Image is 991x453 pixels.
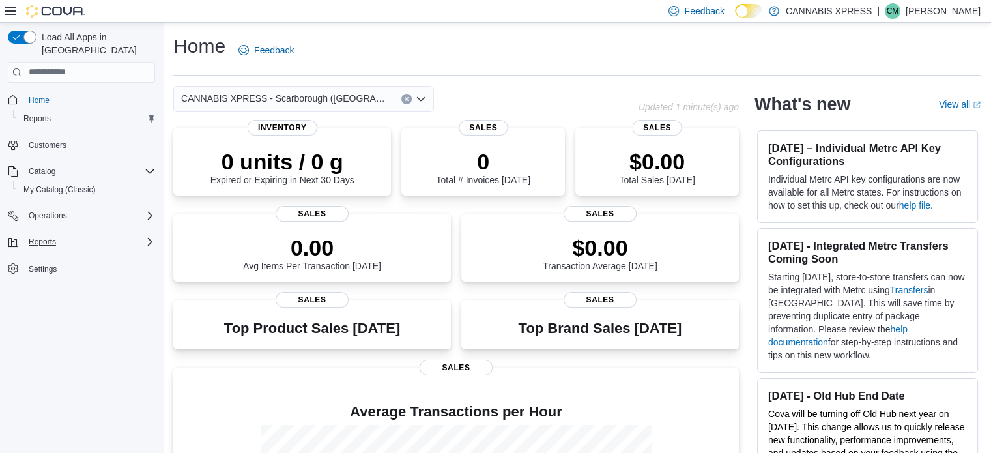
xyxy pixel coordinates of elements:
[3,162,160,181] button: Catalog
[184,404,728,420] h4: Average Transactions per Hour
[173,33,225,59] h1: Home
[639,102,739,112] p: Updated 1 minute(s) ago
[633,120,682,136] span: Sales
[768,239,967,265] h3: [DATE] - Integrated Metrc Transfers Coming Soon
[18,182,101,197] a: My Catalog (Classic)
[564,292,637,308] span: Sales
[210,149,354,185] div: Expired or Expiring in Next 30 Days
[3,207,160,225] button: Operations
[543,235,657,271] div: Transaction Average [DATE]
[29,166,55,177] span: Catalog
[786,3,872,19] p: CANNABIS XPRESS
[768,270,967,362] p: Starting [DATE], store-to-store transfers can now be integrated with Metrc using in [GEOGRAPHIC_D...
[23,137,155,153] span: Customers
[23,184,96,195] span: My Catalog (Classic)
[619,149,695,175] p: $0.00
[23,234,155,250] span: Reports
[23,93,55,108] a: Home
[23,260,155,276] span: Settings
[276,292,349,308] span: Sales
[23,208,155,224] span: Operations
[29,211,67,221] span: Operations
[401,94,412,104] button: Clear input
[619,149,695,185] div: Total Sales [DATE]
[36,31,155,57] span: Load All Apps in [GEOGRAPHIC_DATA]
[906,3,981,19] p: [PERSON_NAME]
[939,99,981,110] a: View allExternal link
[519,321,682,336] h3: Top Brand Sales [DATE]
[3,259,160,278] button: Settings
[543,235,657,261] p: $0.00
[23,138,72,153] a: Customers
[18,182,155,197] span: My Catalog (Classic)
[23,234,61,250] button: Reports
[13,110,160,128] button: Reports
[23,92,155,108] span: Home
[233,37,299,63] a: Feedback
[899,200,930,211] a: help file
[224,321,400,336] h3: Top Product Sales [DATE]
[768,324,908,347] a: help documentation
[23,261,62,277] a: Settings
[13,181,160,199] button: My Catalog (Classic)
[210,149,354,175] p: 0 units / 0 g
[436,149,530,175] p: 0
[3,233,160,251] button: Reports
[887,3,899,19] span: CM
[276,206,349,222] span: Sales
[877,3,880,19] p: |
[29,140,66,151] span: Customers
[18,111,56,126] a: Reports
[243,235,381,261] p: 0.00
[243,235,381,271] div: Avg Items Per Transaction [DATE]
[768,141,967,168] h3: [DATE] – Individual Metrc API Key Configurations
[248,120,317,136] span: Inventory
[416,94,426,104] button: Open list of options
[29,237,56,247] span: Reports
[564,206,637,222] span: Sales
[23,113,51,124] span: Reports
[735,4,762,18] input: Dark Mode
[459,120,508,136] span: Sales
[684,5,724,18] span: Feedback
[23,208,72,224] button: Operations
[3,91,160,110] button: Home
[181,91,388,106] span: CANNABIS XPRESS - Scarborough ([GEOGRAPHIC_DATA])
[973,101,981,109] svg: External link
[3,136,160,154] button: Customers
[18,111,155,126] span: Reports
[29,95,50,106] span: Home
[23,164,155,179] span: Catalog
[254,44,294,57] span: Feedback
[885,3,900,19] div: Cyrus Mein
[26,5,85,18] img: Cova
[768,173,967,212] p: Individual Metrc API key configurations are now available for all Metrc states. For instructions ...
[23,164,61,179] button: Catalog
[420,360,493,375] span: Sales
[768,389,967,402] h3: [DATE] - Old Hub End Date
[29,264,57,274] span: Settings
[754,94,850,115] h2: What's new
[890,285,928,295] a: Transfers
[436,149,530,185] div: Total # Invoices [DATE]
[8,85,155,312] nav: Complex example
